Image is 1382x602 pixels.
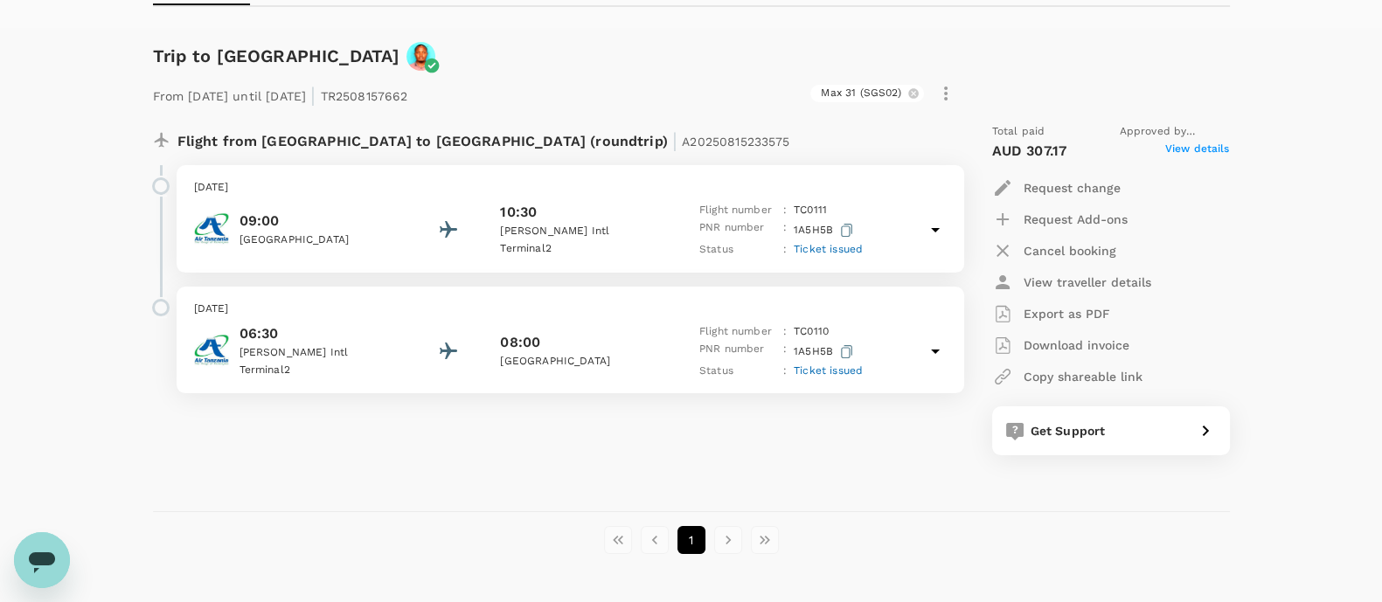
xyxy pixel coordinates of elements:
p: [PERSON_NAME] Intl [240,344,397,362]
span: Approved by [1120,123,1230,141]
p: Terminal 2 [240,362,397,379]
span: Ticket issued [794,243,863,255]
img: Air Tanzania [194,332,229,367]
img: avatar-66a92a0b57fa5.jpeg [406,42,435,71]
p: TC 0110 [794,323,829,341]
p: : [783,219,787,241]
p: Export as PDF [1024,305,1110,322]
p: : [783,202,787,219]
p: 1A5H5B [794,219,857,241]
h6: Trip to [GEOGRAPHIC_DATA] [153,42,400,70]
p: Download invoice [1024,336,1129,354]
p: Status [699,363,776,380]
button: page 1 [677,526,705,554]
p: Request change [1024,179,1121,197]
p: : [783,363,787,380]
p: : [783,341,787,363]
p: : [783,241,787,259]
p: AUD 307.17 [992,141,1067,162]
p: Flight number [699,202,776,219]
span: A20250815233575 [682,135,789,149]
button: Download invoice [992,329,1129,361]
p: [PERSON_NAME] Intl [500,223,657,240]
p: Flight from [GEOGRAPHIC_DATA] to [GEOGRAPHIC_DATA] (roundtrip) [177,123,790,155]
p: : [783,323,787,341]
button: Request Add-ons [992,204,1128,235]
div: Max 31 (SGS02) [810,85,923,102]
p: Copy shareable link [1024,368,1142,385]
nav: pagination navigation [600,526,783,554]
p: 09:00 [240,211,397,232]
p: TC 0111 [794,202,827,219]
p: PNR number [699,341,776,363]
p: PNR number [699,219,776,241]
p: View traveller details [1024,273,1151,291]
p: Terminal 2 [500,240,657,258]
p: [DATE] [194,179,947,197]
span: Total paid [992,123,1045,141]
p: From [DATE] until [DATE] TR2508157662 [153,78,408,109]
p: Cancel booking [1024,242,1116,259]
span: | [310,83,316,107]
span: View details [1165,141,1230,162]
p: 10:30 [500,202,537,223]
span: Ticket issued [794,364,863,377]
button: View traveller details [992,266,1151,298]
p: Status [699,241,776,259]
span: | [672,128,677,153]
p: Flight number [699,323,776,341]
p: [GEOGRAPHIC_DATA] [500,353,657,370]
p: 1A5H5B [794,341,857,363]
button: Request change [992,172,1121,204]
p: 08:00 [500,332,540,353]
p: [DATE] [194,301,947,318]
p: 06:30 [240,323,397,344]
p: [GEOGRAPHIC_DATA] [240,232,397,249]
p: Request Add-ons [1024,211,1128,228]
span: Get Support [1031,424,1106,438]
button: Copy shareable link [992,361,1142,392]
span: Max 31 (SGS02) [810,86,912,100]
img: Air Tanzania [194,211,229,246]
button: Export as PDF [992,298,1110,329]
button: Cancel booking [992,235,1116,266]
iframe: Button to launch messaging window [14,532,70,588]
